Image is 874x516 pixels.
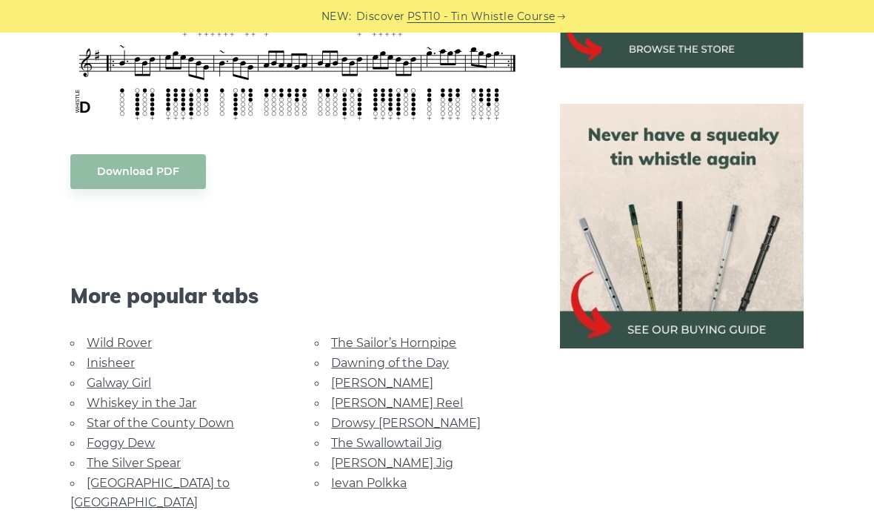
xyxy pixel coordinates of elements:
[87,336,152,350] a: Wild Rover
[331,436,442,450] a: The Swallowtail Jig
[331,336,456,350] a: The Sailor’s Hornpipe
[87,356,135,370] a: Inisheer
[70,476,230,509] a: [GEOGRAPHIC_DATA] to [GEOGRAPHIC_DATA]
[70,154,206,189] a: Download PDF
[356,8,405,25] span: Discover
[560,104,804,348] img: tin whistle buying guide
[331,456,453,470] a: [PERSON_NAME] Jig
[87,416,234,430] a: Star of the County Down
[331,476,407,490] a: Ievan Polkka
[87,396,196,410] a: Whiskey in the Jar
[70,283,524,308] span: More popular tabs
[331,396,463,410] a: [PERSON_NAME] Reel
[331,376,433,390] a: [PERSON_NAME]
[331,356,449,370] a: Dawning of the Day
[87,456,181,470] a: The Silver Spear
[87,436,155,450] a: Foggy Dew
[407,8,556,25] a: PST10 - Tin Whistle Course
[87,376,151,390] a: Galway Girl
[331,416,481,430] a: Drowsy [PERSON_NAME]
[321,8,352,25] span: NEW:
